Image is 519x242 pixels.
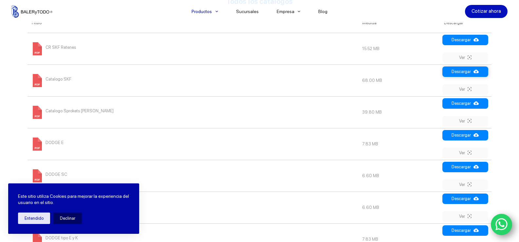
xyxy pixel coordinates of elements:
a: Ver [442,52,488,63]
a: WhatsApp [491,214,512,235]
td: 7.83 MB [359,128,441,160]
a: Descargar [442,130,488,140]
td: 15.52 MB [359,33,441,65]
p: Este sitio utiliza Cookies para mejorar la experiencia del usuario en el sitio. [18,193,129,206]
a: Ver [442,148,488,158]
span: Catalogo SKF [46,74,71,84]
a: Descargar [442,98,488,109]
a: Ver [442,116,488,126]
button: Declinar [53,213,82,224]
span: CR SKF Retenes [46,42,76,53]
a: Descargar [442,162,488,172]
td: 6.60 MB [359,160,441,192]
a: Ver [442,84,488,95]
a: CR SKF Retenes [31,46,76,51]
a: Catalogo Sprokets [PERSON_NAME] [31,109,114,114]
td: 68.00 MB [359,65,441,96]
a: Ver [442,179,488,190]
a: Cotizar ahora [465,5,508,18]
img: Balerytodo [11,5,52,18]
td: 6.60 MB [359,192,441,223]
td: 39.80 MB [359,96,441,128]
span: Catalogo Sprokets [PERSON_NAME] [46,106,114,116]
a: Catalogo SKF [31,78,71,83]
span: DODGE SC [46,169,67,180]
a: DODGE E [31,141,64,146]
a: Descargar [442,66,488,77]
span: DODGE E [46,138,64,148]
button: Entendido [18,213,50,224]
a: DODGE SC [31,173,67,178]
a: Ver [442,211,488,222]
a: Descargar [442,225,488,236]
a: Descargar [442,35,488,45]
a: Descargar [442,194,488,204]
